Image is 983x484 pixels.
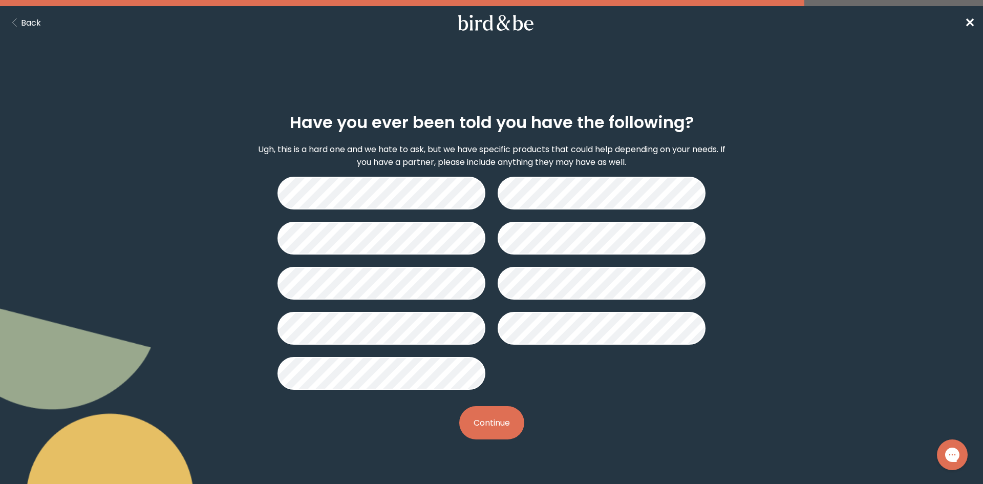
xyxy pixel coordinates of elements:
a: ✕ [965,14,975,32]
span: ✕ [965,14,975,31]
button: Continue [459,406,524,439]
p: Ugh, this is a hard one and we hate to ask, but we have specific products that could help dependi... [254,143,729,169]
button: Back Button [8,16,41,29]
h2: Have you ever been told you have the following? [290,110,694,135]
iframe: Gorgias live chat messenger [932,436,973,474]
